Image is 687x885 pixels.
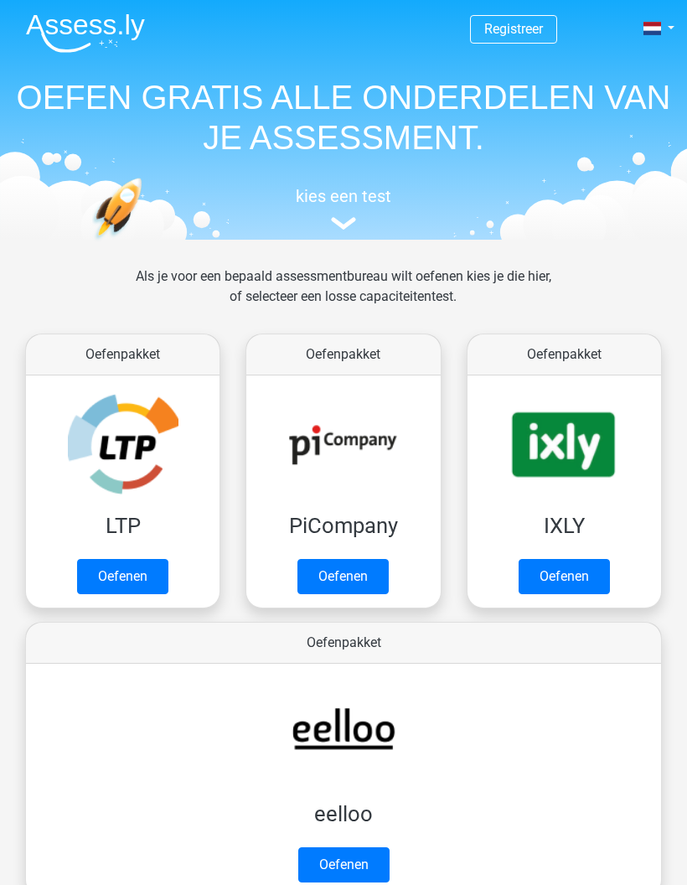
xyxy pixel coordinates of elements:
a: Oefenen [298,847,390,882]
a: Oefenen [519,559,610,594]
a: kies een test [13,186,674,230]
h1: OEFEN GRATIS ALLE ONDERDELEN VAN JE ASSESSMENT. [13,77,674,158]
a: Oefenen [297,559,389,594]
div: Als je voor een bepaald assessmentbureau wilt oefenen kies je die hier, of selecteer een losse ca... [123,267,565,327]
h5: kies een test [13,186,674,206]
img: Assessly [26,13,145,53]
img: oefenen [92,178,198,308]
a: Oefenen [77,559,168,594]
img: assessment [331,217,356,230]
a: Registreer [484,21,543,37]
